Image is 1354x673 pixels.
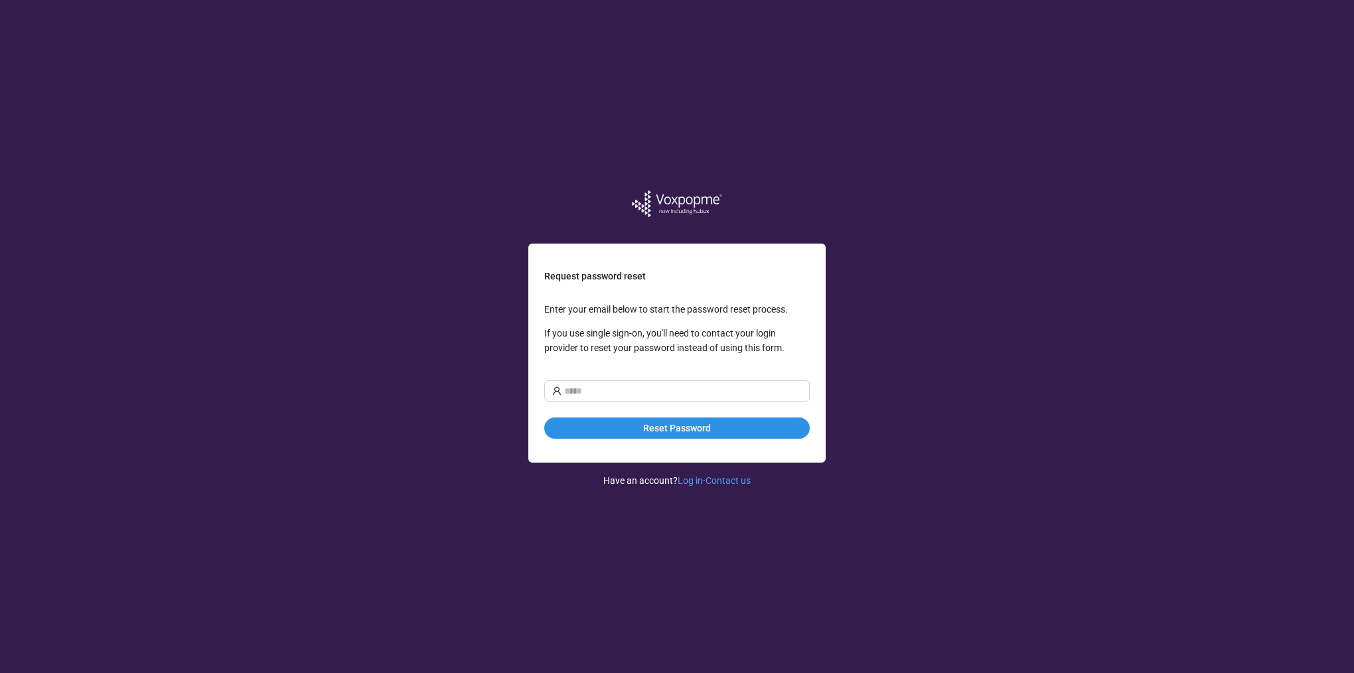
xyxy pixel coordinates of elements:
div: Have an account? · [603,463,751,488]
button: Reset Password [544,417,810,439]
a: Contact us [706,475,751,486]
span: Reset Password [643,421,711,435]
a: Log in [678,475,703,486]
p: If you use single sign-on, you'll need to contact your login provider to reset your password inst... [544,326,810,355]
span: user [552,386,562,396]
p: Request password reset [544,269,810,283]
p: Enter your email below to start the password reset process. [544,302,810,317]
